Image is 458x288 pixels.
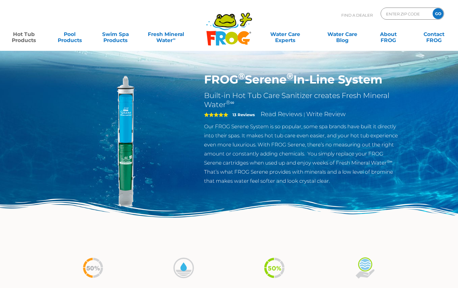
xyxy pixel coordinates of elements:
[306,110,346,118] a: Write Review
[226,99,234,106] sup: ®∞
[354,257,376,279] img: icon-soft-feeling
[144,28,188,40] a: Fresh MineralWater∞
[263,257,286,279] img: icon-50percent-less-v2
[204,91,401,109] h2: Built-in Hot Tub Care Sanitizer creates Fresh Mineral Water
[98,28,133,40] a: Swim SpaProducts
[232,112,255,117] strong: 13 Reviews
[261,110,302,118] a: Read Reviews
[52,28,88,40] a: PoolProducts
[204,112,228,117] span: 5
[385,9,426,18] input: Zip Code Form
[387,159,392,164] sup: ®∞
[57,73,195,211] img: serene-inline.png
[172,257,195,279] img: icon-bromine-disolves
[238,71,245,81] sup: ®
[204,122,401,185] p: Our FROG Serene System is so popular, some spa brands have built it directly into their spas. It ...
[256,28,314,40] a: Water CareExperts
[173,37,175,41] sup: ∞
[416,28,452,40] a: ContactFROG
[287,71,293,81] sup: ®
[370,28,406,40] a: AboutFROG
[325,28,360,40] a: Water CareBlog
[433,8,443,19] input: GO
[341,8,373,23] p: Find A Dealer
[304,112,305,117] span: |
[204,73,401,87] h1: FROG Serene In-Line System
[82,257,104,279] img: icon-50percent-less
[6,28,42,40] a: Hot TubProducts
